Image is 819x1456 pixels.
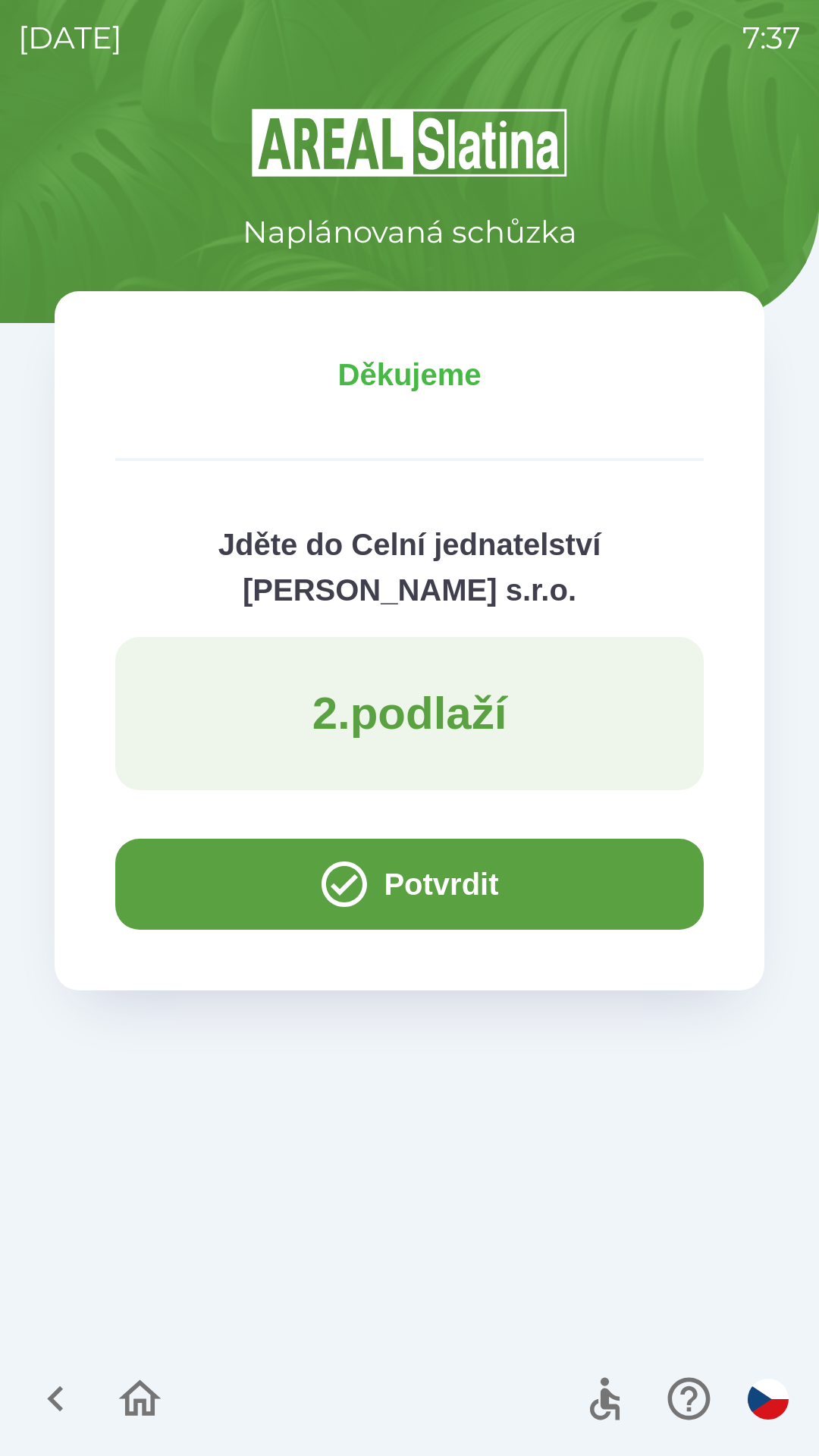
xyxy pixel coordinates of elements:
[55,106,764,179] img: Logo
[18,15,122,61] p: [DATE]
[115,522,704,613] p: Jděte do Celní jednatelství [PERSON_NAME] s.r.o.
[115,352,704,397] p: Děkujeme
[243,209,577,255] p: Naplánovaná schůzka
[312,686,507,742] p: 2 . podlaží
[742,15,801,61] p: 7:37
[115,839,704,930] button: Potvrdit
[748,1379,789,1420] img: cs flag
